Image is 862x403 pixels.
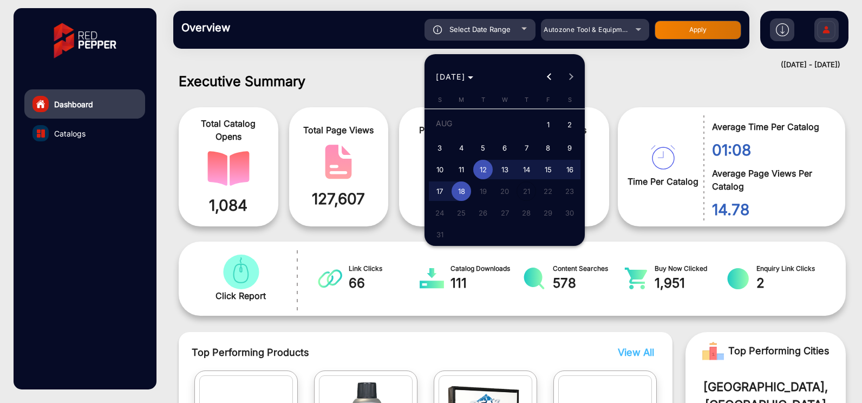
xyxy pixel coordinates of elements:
[560,160,579,179] span: 16
[559,159,580,180] button: August 16, 2025
[560,138,579,158] span: 9
[538,160,558,179] span: 15
[429,224,450,245] button: August 31, 2025
[494,137,515,159] button: August 6, 2025
[537,180,559,202] button: August 22, 2025
[472,202,494,224] button: August 26, 2025
[450,137,472,159] button: August 4, 2025
[495,181,514,201] span: 20
[430,181,449,201] span: 17
[559,180,580,202] button: August 23, 2025
[517,138,536,158] span: 7
[560,114,579,136] span: 2
[429,202,450,224] button: August 24, 2025
[515,180,537,202] button: August 21, 2025
[450,159,472,180] button: August 11, 2025
[430,225,449,244] span: 31
[546,96,550,103] span: F
[472,180,494,202] button: August 19, 2025
[517,160,536,179] span: 14
[495,203,514,223] span: 27
[537,137,559,159] button: August 8, 2025
[452,160,471,179] span: 11
[430,203,449,223] span: 24
[515,159,537,180] button: August 14, 2025
[537,159,559,180] button: August 15, 2025
[452,203,471,223] span: 25
[472,159,494,180] button: August 12, 2025
[494,159,515,180] button: August 13, 2025
[430,160,449,179] span: 10
[429,180,450,202] button: August 17, 2025
[560,203,579,223] span: 30
[452,181,471,201] span: 18
[494,202,515,224] button: August 27, 2025
[450,180,472,202] button: August 18, 2025
[515,137,537,159] button: August 7, 2025
[560,181,579,201] span: 23
[538,203,558,223] span: 29
[472,137,494,159] button: August 5, 2025
[438,96,442,103] span: S
[568,96,572,103] span: S
[538,181,558,201] span: 22
[473,160,493,179] span: 12
[502,96,508,103] span: W
[494,180,515,202] button: August 20, 2025
[515,202,537,224] button: August 28, 2025
[430,138,449,158] span: 3
[537,202,559,224] button: August 29, 2025
[473,181,493,201] span: 19
[517,181,536,201] span: 21
[517,203,536,223] span: 28
[559,202,580,224] button: August 30, 2025
[539,66,560,88] button: Previous month
[436,72,465,81] span: [DATE]
[538,138,558,158] span: 8
[450,202,472,224] button: August 25, 2025
[495,160,514,179] span: 13
[429,113,537,137] td: AUG
[452,138,471,158] span: 4
[473,203,493,223] span: 26
[495,138,514,158] span: 6
[559,113,580,137] button: August 2, 2025
[432,67,478,87] button: Choose month and year
[538,114,558,136] span: 1
[481,96,485,103] span: T
[559,137,580,159] button: August 9, 2025
[429,137,450,159] button: August 3, 2025
[459,96,464,103] span: M
[429,159,450,180] button: August 10, 2025
[473,138,493,158] span: 5
[537,113,559,137] button: August 1, 2025
[525,96,528,103] span: T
